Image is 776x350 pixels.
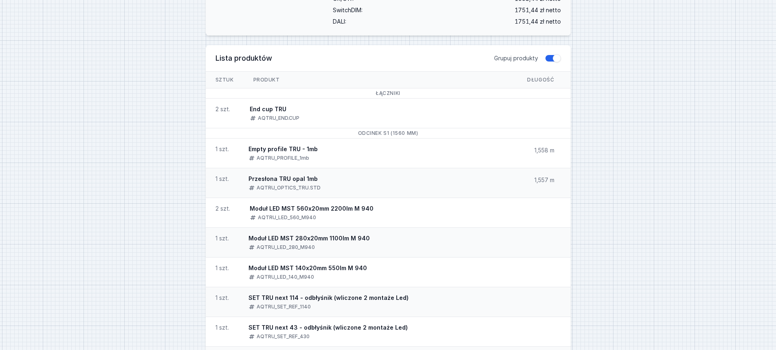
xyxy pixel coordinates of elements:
span: Produkt [244,72,290,88]
span: SwitchDIM : [333,4,363,16]
div: 2 szt. [215,105,230,113]
span: Długość [517,72,564,88]
div: AQTRU_SET_REF_430 [257,333,310,340]
button: Grupuj produkty [545,54,561,62]
div: SET TRU next 43 - odbłyśnik (wliczone 2 montaże Led) [248,324,408,332]
div: 1 szt. [215,264,229,272]
h3: Lista produktów [215,53,494,63]
span: Grupuj produkty [494,54,538,62]
div: Moduł LED MST 560x20mm 2200lm M 940 [250,205,374,213]
div: Przesłona TRU opal 1mb [248,175,321,183]
div: 1 szt. [215,145,229,153]
div: AQTRU_LED_560_M940 [258,214,316,221]
div: 1 szt. [215,294,229,302]
div: 1 szt. [215,324,229,332]
div: 1 szt. [215,234,229,242]
span: Sztuk [206,72,244,88]
span: DALI : [333,16,346,27]
div: 1 szt. [215,175,229,183]
div: Empty profile TRU - 1mb [248,145,318,153]
div: 2 szt. [215,205,230,213]
div: AQTRU_LED_140_M940 [257,274,314,280]
h3: Odcinek S1 (1560 mm) [215,130,561,136]
div: Moduł LED MST 140x20mm 550lm M 940 [248,264,367,272]
div: AQTRU_LED_280_M940 [257,244,315,251]
div: Moduł LED MST 280x20mm 1100lm M 940 [248,234,370,242]
span: 1,557 m [534,176,554,183]
span: 1,558 m [534,147,554,154]
h3: Łączniki [215,90,561,97]
div: SET TRU next 114 - odbłyśnik (wliczone 2 montaże Led) [248,294,409,302]
span: 1751,44 zł netto [514,4,561,16]
div: AQTRU_END.CUP [258,115,299,121]
div: End cup TRU [250,105,299,113]
div: AQTRU_OPTICS_TRU.STD [257,185,321,191]
span: 1751,44 zł netto [514,16,561,27]
div: AQTRU_SET_REF_1140 [257,304,311,310]
div: AQTRU_PROFILE_1mb [257,155,309,161]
